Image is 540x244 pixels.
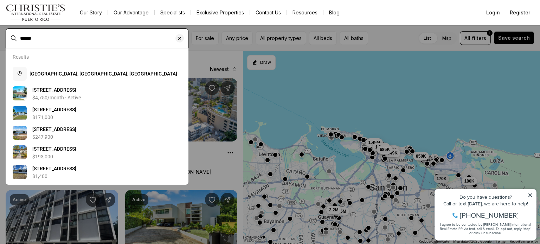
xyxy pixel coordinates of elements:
[482,6,504,20] button: Login
[7,22,102,27] div: Call or text [DATE], we are here to help!
[10,84,184,103] a: View details: 4446 BAYANO ST
[32,126,76,132] span: [STREET_ADDRESS]
[32,87,76,93] span: [STREET_ADDRESS]
[32,166,76,171] span: [STREET_ADDRESS]
[155,8,191,18] a: Specialists
[10,162,184,182] a: View details: 4404 BAYANO ST
[9,43,100,57] span: I agree to be contacted by [PERSON_NAME] International Real Estate PR via text, call & email. To ...
[13,54,29,60] p: Results
[191,8,250,18] a: Exclusive Properties
[10,123,184,143] a: View details: 4739 BAYANO ST
[10,143,184,162] a: View details: 4740 BAYANO ST
[6,4,66,21] img: logo
[506,6,534,20] button: Register
[10,103,184,123] a: View details: 4823 BAYANO ST
[10,64,184,84] button: [GEOGRAPHIC_DATA], [GEOGRAPHIC_DATA], [GEOGRAPHIC_DATA]
[29,33,88,40] span: [PHONE_NUMBER]
[30,71,177,77] span: [GEOGRAPHIC_DATA], [GEOGRAPHIC_DATA], [GEOGRAPHIC_DATA]
[510,10,530,15] span: Register
[323,8,345,18] a: Blog
[74,8,108,18] a: Our Story
[32,134,53,140] p: $247,900
[250,8,287,18] button: Contact Us
[32,146,76,152] span: [STREET_ADDRESS]
[287,8,323,18] a: Resources
[175,29,188,48] button: Clear search input
[32,107,76,112] span: [STREET_ADDRESS]
[32,173,47,179] p: $1,400
[7,16,102,21] div: Do you have questions?
[108,8,154,18] a: Our Advantage
[32,114,53,120] p: $171,000
[486,10,500,15] span: Login
[32,154,53,159] p: $193,000
[32,95,81,100] p: $4,750/month · Active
